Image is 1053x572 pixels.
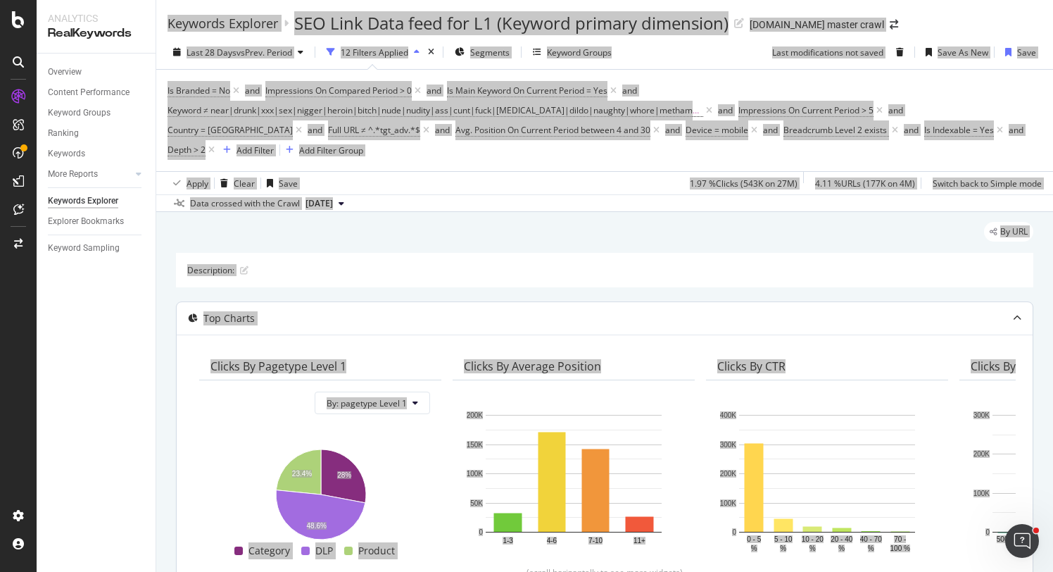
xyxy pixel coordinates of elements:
span: By: pagetype Level 1 [327,397,407,409]
div: SEO Link Data feed for L1 (Keyword primary dimension) [294,11,729,35]
span: = [586,85,591,97]
div: and [718,104,733,116]
span: ^.*tgt_adv.*$ [368,120,420,140]
div: RealKeywords [48,25,144,42]
div: Switch back to Simple mode [933,178,1042,189]
text: 23.4% [292,469,312,477]
div: and [1009,124,1023,136]
a: Keywords Explorer [48,194,146,209]
svg: A chart. [717,408,937,555]
a: Keywords [48,147,146,161]
span: 4 and 30 [617,120,650,140]
button: and [904,123,919,137]
div: and [888,104,903,116]
div: and [308,124,322,136]
a: Keyword Groups [48,106,146,120]
button: and [718,104,733,117]
button: Add Filter [217,142,274,158]
button: Switch back to Simple mode [927,172,1042,194]
span: ≠ [361,124,366,136]
text: % [868,545,874,552]
div: Ranking [48,126,79,141]
div: 1.97 % Clicks ( 543K on 27M ) [690,178,797,189]
div: Add Filter [237,144,274,156]
text: 5 - 10 [774,535,793,543]
span: mobile [721,120,748,140]
text: 100 % [890,545,910,552]
span: = [973,124,978,136]
span: Category [248,542,290,559]
span: No [219,81,230,101]
a: Explorer Bookmarks [48,214,146,229]
button: Clear [215,172,255,194]
text: 100K [973,489,990,497]
div: Save [1017,46,1036,58]
span: Is Main Keyword On Current Period [447,85,584,97]
span: Segments [470,46,510,58]
span: Impressions On Compared Period [265,85,398,97]
span: Yes [593,81,607,101]
button: and [245,84,260,97]
div: and [435,124,450,136]
div: Keywords Explorer [168,15,278,31]
span: Depth [168,144,191,156]
div: times [425,45,437,59]
button: and [427,84,441,97]
text: 7-10 [588,536,603,544]
text: 0 - 5 [747,535,761,543]
div: Data crossed with the Crawl [190,197,300,210]
div: Keyword Groups [547,46,612,58]
text: 300K [973,411,990,419]
div: Clear [234,178,255,189]
div: Top Charts [203,311,255,325]
span: Full URL [328,124,359,136]
text: 0 [479,528,483,536]
span: > [400,85,405,97]
span: Avg. Position On Current Period [455,124,579,136]
text: 40 - 70 [860,535,883,543]
div: legacy label [984,222,1033,242]
a: Content Performance [48,85,146,100]
div: Keywords Explorer [48,194,118,209]
span: Device [686,124,712,136]
span: Is Indexable [924,124,971,136]
div: Overview [48,65,82,80]
button: and [308,123,322,137]
button: Save [261,172,298,194]
text: 0 [732,528,736,536]
button: Add Filter Group [280,142,363,158]
span: > [862,104,866,116]
text: 150K [467,440,484,448]
text: % [751,545,757,552]
span: = [201,124,206,136]
a: Ranking [48,126,146,141]
span: exists [864,124,887,136]
div: 4.11 % URLs ( 177K on 4M ) [815,178,915,189]
button: Segments [449,41,515,63]
span: ≠ [203,104,208,116]
button: and [888,104,903,117]
span: 5 [869,101,874,120]
span: Keyword [168,104,201,116]
div: arrow-right-arrow-left [890,20,898,30]
button: Save [1000,41,1036,63]
span: 2 [201,140,206,160]
div: 12 Filters Applied [341,46,408,58]
span: 0 [407,81,412,101]
button: Last 28 DaysvsPrev. Period [168,41,309,63]
text: 50K [470,499,483,506]
span: = [212,85,217,97]
span: Impressions On Current Period [738,104,859,116]
svg: A chart. [464,408,683,555]
a: Overview [48,65,146,80]
div: Save [279,178,298,189]
div: [DOMAIN_NAME] master crawl [750,18,884,32]
text: 300K [720,440,737,448]
div: and [763,124,778,136]
div: Keyword Groups [48,106,111,120]
text: 400K [720,411,737,419]
span: [GEOGRAPHIC_DATA] [208,120,293,140]
text: 200K [973,450,990,458]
